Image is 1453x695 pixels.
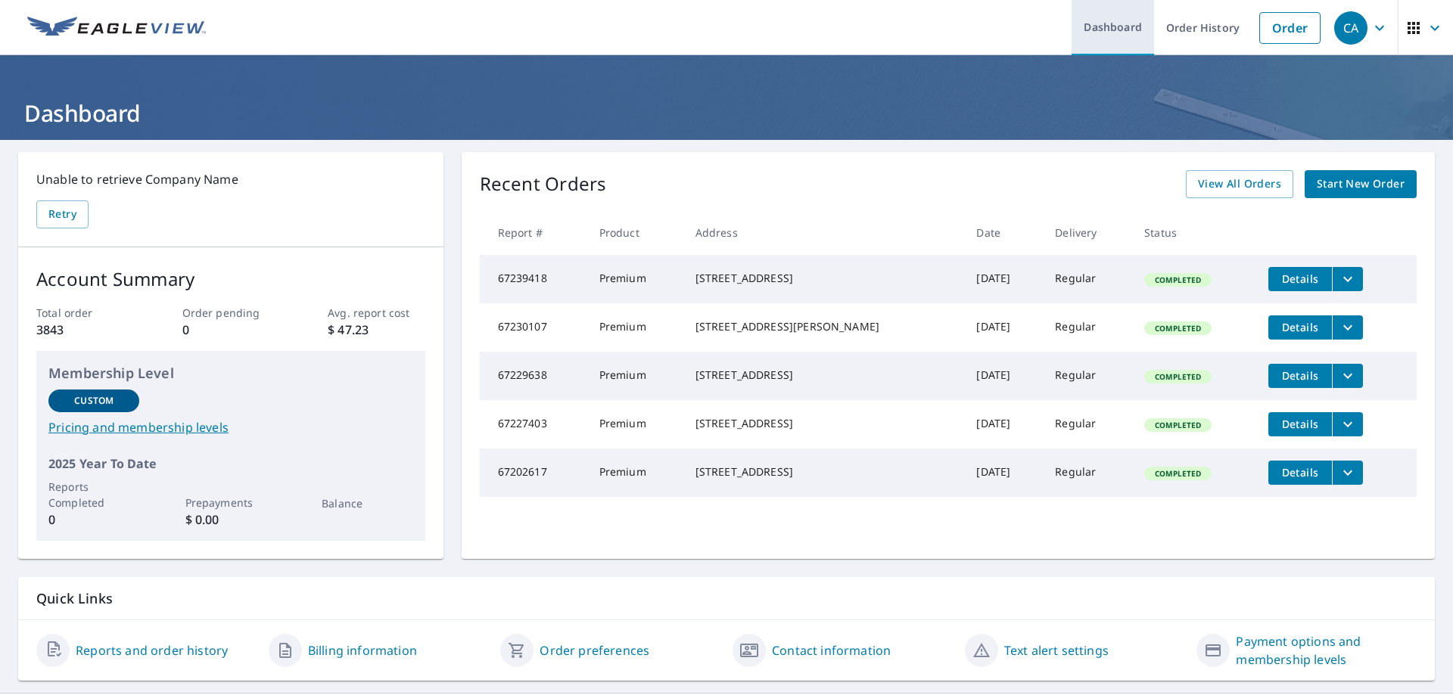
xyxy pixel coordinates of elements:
[1277,320,1323,334] span: Details
[964,352,1043,400] td: [DATE]
[480,170,607,198] p: Recent Orders
[48,205,76,224] span: Retry
[1146,275,1210,285] span: Completed
[1132,210,1256,255] th: Status
[322,495,412,511] p: Balance
[587,400,683,448] td: Premium
[1332,412,1363,436] button: filesDropdownBtn-67227403
[1305,170,1417,198] a: Start New Order
[1277,417,1323,431] span: Details
[964,400,1043,448] td: [DATE]
[308,641,417,659] a: Billing information
[964,448,1043,497] td: [DATE]
[964,303,1043,352] td: [DATE]
[1277,271,1323,286] span: Details
[480,448,587,497] td: 67202617
[1146,420,1210,430] span: Completed
[695,271,953,286] div: [STREET_ADDRESS]
[74,394,114,408] p: Custom
[1259,12,1321,44] a: Order
[1332,461,1363,485] button: filesDropdownBtn-67202617
[1186,170,1293,198] a: View All Orders
[587,255,683,303] td: Premium
[695,416,953,431] div: [STREET_ADDRESS]
[1268,267,1332,291] button: detailsBtn-67239418
[587,303,683,352] td: Premium
[185,495,276,510] p: Prepayments
[1043,400,1132,448] td: Regular
[36,200,89,228] button: Retry
[182,305,279,321] p: Order pending
[683,210,965,255] th: Address
[1198,175,1281,194] span: View All Orders
[1332,315,1363,340] button: filesDropdownBtn-67230107
[36,305,133,321] p: Total order
[1043,210,1132,255] th: Delivery
[36,265,425,293] p: Account Summary
[587,352,683,400] td: Premium
[964,210,1043,255] th: Date
[1043,255,1132,303] td: Regular
[1004,641,1109,659] a: Text alert settings
[1146,323,1210,334] span: Completed
[587,448,683,497] td: Premium
[964,255,1043,303] td: [DATE]
[480,352,587,400] td: 67229638
[185,510,276,529] p: $ 0.00
[480,210,587,255] th: Report #
[1268,412,1332,436] button: detailsBtn-67227403
[1043,303,1132,352] td: Regular
[1043,352,1132,400] td: Regular
[1332,267,1363,291] button: filesDropdownBtn-67239418
[48,363,413,383] p: Membership Level
[27,17,206,39] img: EV Logo
[328,321,425,339] p: $ 47.23
[1146,468,1210,479] span: Completed
[36,321,133,339] p: 3843
[182,321,279,339] p: 0
[1268,461,1332,485] button: detailsBtn-67202617
[1043,448,1132,497] td: Regular
[695,319,953,334] div: [STREET_ADDRESS][PERSON_NAME]
[587,210,683,255] th: Product
[695,464,953,479] div: [STREET_ADDRESS]
[328,305,425,321] p: Avg. report cost
[1317,175,1405,194] span: Start New Order
[36,170,425,188] p: Unable to retrieve Company Name
[48,455,413,473] p: 2025 Year To Date
[1268,315,1332,340] button: detailsBtn-67230107
[540,641,649,659] a: Order preferences
[48,418,413,436] a: Pricing and membership levels
[18,98,1435,129] h1: Dashboard
[1146,371,1210,382] span: Completed
[1334,11,1367,45] div: CA
[1277,368,1323,383] span: Details
[1268,364,1332,388] button: detailsBtn-67229638
[480,255,587,303] td: 67239418
[76,641,228,659] a: Reports and order history
[695,368,953,383] div: [STREET_ADDRESS]
[480,400,587,448] td: 67227403
[48,479,139,510] p: Reports Completed
[1236,632,1417,669] a: Payment options and membership levels
[480,303,587,352] td: 67230107
[1277,465,1323,479] span: Details
[772,641,891,659] a: Contact information
[1332,364,1363,388] button: filesDropdownBtn-67229638
[36,589,1417,608] p: Quick Links
[48,510,139,529] p: 0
